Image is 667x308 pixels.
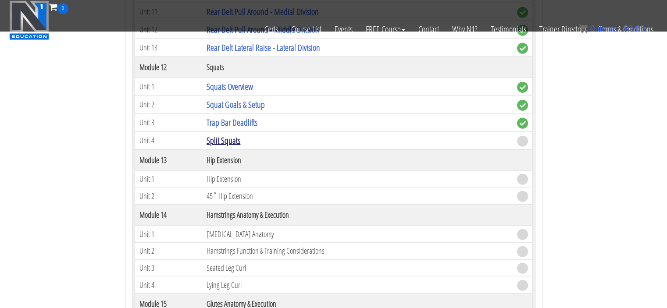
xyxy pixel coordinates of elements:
[135,113,202,131] td: Unit 3
[579,24,645,33] a: 0 items: $0.00
[517,43,528,54] span: complete
[135,96,202,113] td: Unit 2
[135,39,202,57] td: Unit 13
[49,1,68,13] a: 0
[135,149,202,170] th: Module 13
[135,78,202,96] td: Unit 1
[202,57,512,78] th: Squats
[590,24,595,33] span: 0
[135,205,202,226] th: Module 14
[207,42,320,53] a: Rear Delt Lateral Raise - Lateral Division
[623,24,628,33] span: $
[597,24,621,33] span: items:
[592,14,660,45] a: Terms & Conditions
[533,14,592,45] a: Trainer Directory
[9,0,49,40] img: n1-education
[202,259,512,276] td: Seated Leg Curl
[359,14,412,45] a: FREE Course
[202,188,512,205] td: 45˚ Hip Extension
[135,259,202,276] td: Unit 3
[135,170,202,188] td: Unit 1
[517,100,528,111] span: complete
[579,24,588,33] img: icon11.png
[135,131,202,149] td: Unit 4
[517,118,528,129] span: complete
[202,170,512,188] td: Hip Extension
[328,14,359,45] a: Events
[135,226,202,243] td: Unit 1
[135,276,202,294] td: Unit 4
[135,57,202,78] th: Module 12
[202,226,512,243] td: [MEDICAL_DATA] Anatomy
[207,117,257,128] a: Trap Bar Deadlifts
[623,24,645,33] bdi: 0.00
[57,3,68,14] span: 0
[484,14,533,45] a: Testimonials
[207,135,240,146] a: Split Squats
[135,188,202,205] td: Unit 2
[258,14,285,45] a: Certs
[207,99,265,110] a: Squat Goals & Setup
[202,149,512,170] th: Hip Extension
[202,242,512,259] td: Hamstrings Function & Training Considerations
[285,14,328,45] a: Course List
[517,82,528,93] span: complete
[207,81,253,92] a: Squats Overview
[202,205,512,226] th: Hamstrings Anatomy & Execution
[412,14,446,45] a: Contact
[446,14,484,45] a: Why N1?
[202,276,512,294] td: Lying Leg Curl
[135,242,202,259] td: Unit 2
